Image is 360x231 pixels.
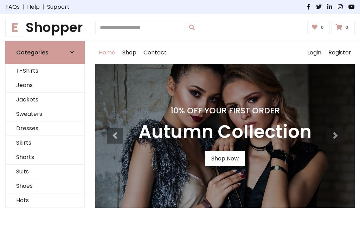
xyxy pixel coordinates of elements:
a: Contact [140,41,170,64]
a: FAQs [5,3,20,11]
a: Support [47,3,70,11]
a: EShopper [5,20,85,35]
a: Hats [6,193,84,208]
a: Suits [6,165,84,179]
a: Categories [5,41,85,64]
a: Jackets [6,93,84,107]
a: 0 [307,21,330,34]
a: T-Shirts [6,64,84,78]
span: 0 [319,24,326,31]
a: Sweaters [6,107,84,121]
a: Shop Now [205,151,245,166]
a: Skirts [6,136,84,150]
span: 0 [343,24,350,31]
h3: Autumn Collection [139,121,311,143]
span: E [5,18,24,37]
h1: Shopper [5,20,85,35]
h4: 10% Off Your First Order [139,106,311,115]
h6: Categories [16,49,49,56]
a: Register [325,41,355,64]
a: 0 [331,21,355,34]
a: Shorts [6,150,84,165]
a: Help [27,3,40,11]
a: Dresses [6,121,84,136]
span: | [40,3,47,11]
span: | [20,3,27,11]
a: Shop [119,41,140,64]
a: Jeans [6,78,84,93]
a: Home [95,41,119,64]
a: Shoes [6,179,84,193]
a: Login [304,41,325,64]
